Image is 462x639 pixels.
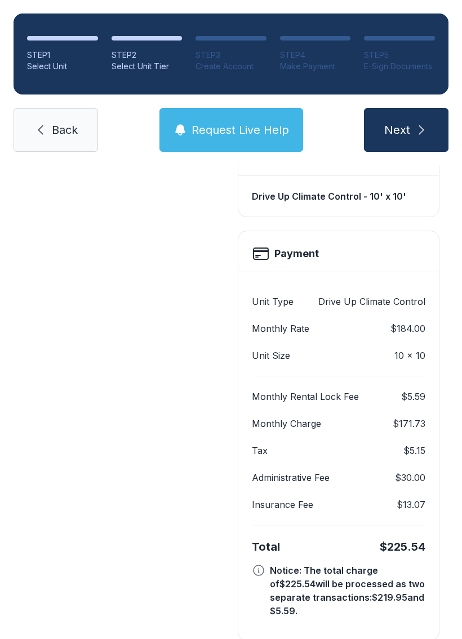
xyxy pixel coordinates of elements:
dd: 10 x 10 [394,349,425,362]
dd: $5.59 [401,390,425,403]
dd: $5.15 [403,444,425,457]
div: STEP 2 [112,49,183,61]
dt: Insurance Fee [252,498,313,511]
div: Select Unit [27,61,98,72]
div: STEP 5 [364,49,435,61]
dd: $171.73 [393,417,425,430]
h2: Payment [274,246,319,262]
div: Make Payment [280,61,351,72]
dt: Monthly Rate [252,322,309,335]
div: Notice: The total charge of $225.54 will be processed as two separate transactions: $219.95 and $... [270,564,425,618]
dt: Monthly Charge [252,417,321,430]
div: STEP 3 [196,49,266,61]
div: STEP 1 [27,49,98,61]
dd: $13.07 [397,498,425,511]
div: Drive Up Climate Control - 10' x 10' [252,185,425,208]
div: Create Account [196,61,266,72]
dd: $30.00 [395,471,425,484]
dt: Tax [252,444,268,457]
dd: Drive Up Climate Control [318,295,425,308]
div: Total [252,539,280,555]
div: $225.54 [380,539,425,555]
span: Request Live Help [192,122,289,138]
dt: Administrative Fee [252,471,330,484]
dt: Unit Type [252,295,294,308]
dt: Monthly Rental Lock Fee [252,390,359,403]
div: STEP 4 [280,49,351,61]
span: Next [384,122,410,138]
div: Select Unit Tier [112,61,183,72]
div: E-Sign Documents [364,61,435,72]
dd: $184.00 [390,322,425,335]
dt: Unit Size [252,349,290,362]
span: Back [52,122,78,138]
